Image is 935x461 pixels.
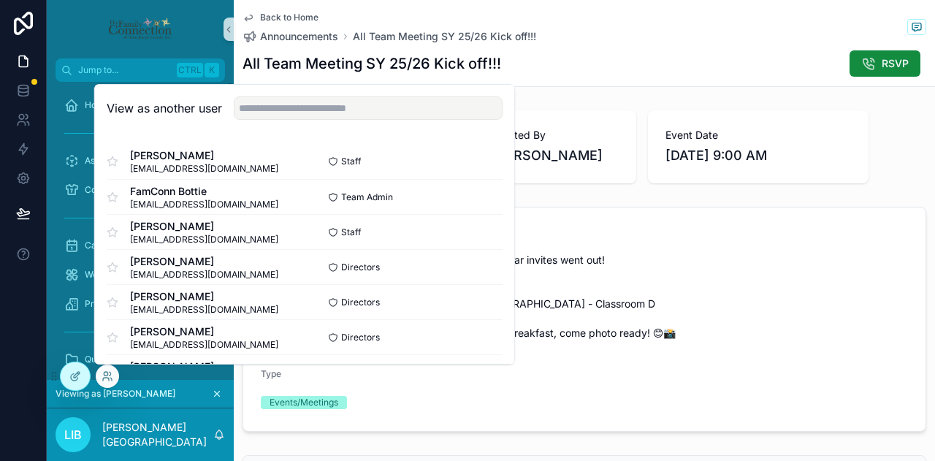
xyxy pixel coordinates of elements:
span: Directors [341,262,380,273]
span: Staff [341,156,361,167]
span: Workshops [85,269,131,281]
a: Quarterly Reports [56,346,225,373]
p: [PERSON_NAME][GEOGRAPHIC_DATA] [102,420,213,449]
span: Created By [492,128,619,142]
span: LIB [64,426,82,443]
div: Events/Meetings [270,396,338,409]
span: Back to Home [260,12,318,23]
span: [PERSON_NAME] [130,219,278,234]
span: [EMAIL_ADDRESS][DOMAIN_NAME] [130,339,278,351]
img: App logo [107,18,172,41]
span: [PERSON_NAME] [130,254,278,269]
a: All Team Meeting SY 25/26 Kick off!!! [353,29,536,44]
span: Directors [341,332,380,343]
span: RSVP [882,56,909,71]
span: Quarterly Reports [85,354,159,365]
span: Calendar invites went out! [GEOGRAPHIC_DATA] - Classroom D Light breakfast, come photo ready! 😊📸 [481,253,798,340]
span: Team Admin [341,191,393,203]
h1: All Team Meeting SY 25/26 Kick off!!! [243,53,501,74]
span: [EMAIL_ADDRESS][DOMAIN_NAME] [130,199,278,210]
span: [PERSON_NAME] [130,148,278,163]
span: Jump to... [78,64,171,76]
a: Home [56,92,225,118]
a: Coaching [56,177,225,203]
a: Programs Info [56,291,225,317]
span: Coaching [85,184,124,196]
h2: View as another user [107,99,222,117]
span: Announcements [260,29,338,44]
button: RSVP [850,50,920,77]
span: [EMAIL_ADDRESS][DOMAIN_NAME] [130,163,278,175]
a: Assessments [56,148,225,174]
span: FamConn Bottie [130,184,278,199]
button: Jump to...CtrlK [56,58,225,82]
span: Calendars [85,240,127,251]
span: [EMAIL_ADDRESS][DOMAIN_NAME] [130,234,278,245]
span: Directors [341,297,380,308]
span: Staff [341,226,361,238]
span: [EMAIL_ADDRESS][DOMAIN_NAME] [130,304,278,316]
span: Viewing as [PERSON_NAME] [56,388,175,400]
span: [DATE] 9:00 AM [665,145,850,166]
span: K [206,64,218,76]
a: Announcements [243,29,338,44]
a: Calendars [56,232,225,259]
span: Assessments [85,155,139,167]
span: [EMAIL_ADDRESS][DOMAIN_NAME] [130,269,278,281]
a: Workshops [56,262,225,288]
span: [PERSON_NAME] [130,324,278,339]
a: Back to Home [243,12,318,23]
span: [PERSON_NAME] [492,145,603,166]
span: Type [261,368,281,379]
span: [PERSON_NAME] [130,359,278,374]
span: Home [85,99,110,111]
span: [PERSON_NAME] [130,289,278,304]
span: Event Date [665,128,850,142]
span: Ctrl [177,63,203,77]
span: Programs Info [85,298,143,310]
div: scrollable content [47,82,234,380]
